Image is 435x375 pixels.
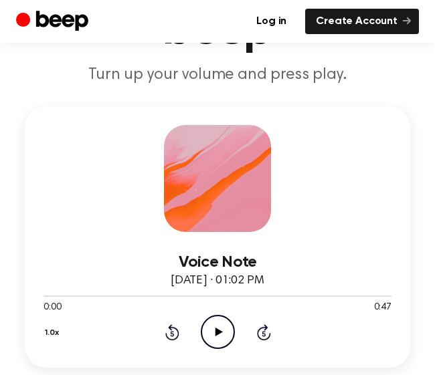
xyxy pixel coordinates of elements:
span: [DATE] · 01:02 PM [171,275,264,287]
a: Create Account [305,9,419,34]
span: 0:47 [374,301,391,315]
h3: Voice Note [43,253,391,271]
a: Beep [16,9,92,35]
button: 1.0x [43,322,64,344]
p: Turn up your volume and press play. [16,65,419,85]
a: Log in [246,9,297,34]
span: 0:00 [43,301,61,315]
